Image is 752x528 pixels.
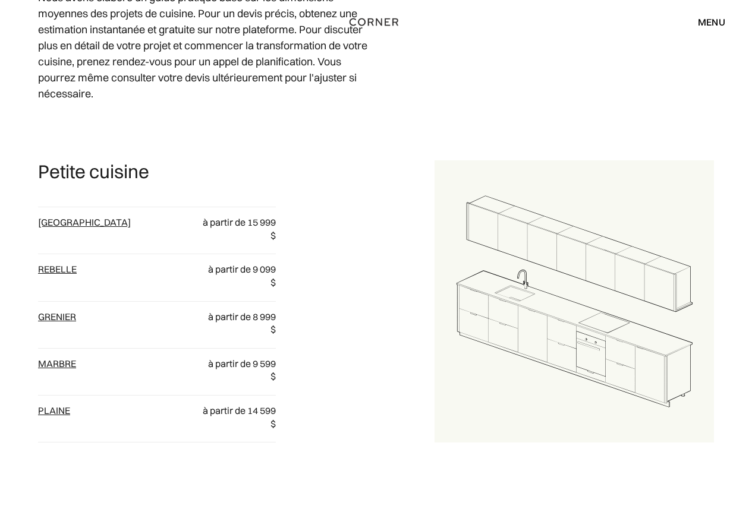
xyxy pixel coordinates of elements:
font: Petite cuisine [38,160,149,183]
font: menu [698,16,725,28]
img: logo_orange.svg [19,19,29,29]
a: plaine [38,404,70,416]
font: à partir de 8 999 $ [208,311,276,336]
font: à partir de 15 999 $ [203,216,276,241]
img: website_grey.svg [19,31,29,40]
img: Projet d'aménagement d'une cuisine à une seule longueur. [435,160,714,442]
font: Domaine [62,69,92,78]
a: maison [336,14,416,30]
font: 4.0.25 [58,19,78,28]
font: à partir de 14 599 $ [203,404,276,429]
a: [GEOGRAPHIC_DATA] [38,216,131,228]
font: à partir de 9 599 $ [208,358,276,382]
div: menu [686,12,725,32]
a: Rebelle [38,263,77,275]
img: tab_keywords_by_traffic_grey.svg [137,69,146,78]
font: à partir de 9 099 $ [208,263,276,288]
font: Mots-clés [150,69,180,78]
a: Marbre [38,358,76,369]
a: grenier [38,311,76,323]
font: Domaine : [DOMAIN_NAME] [31,31,136,40]
font: version [33,19,58,28]
img: tab_domain_overview_orange.svg [49,69,59,78]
